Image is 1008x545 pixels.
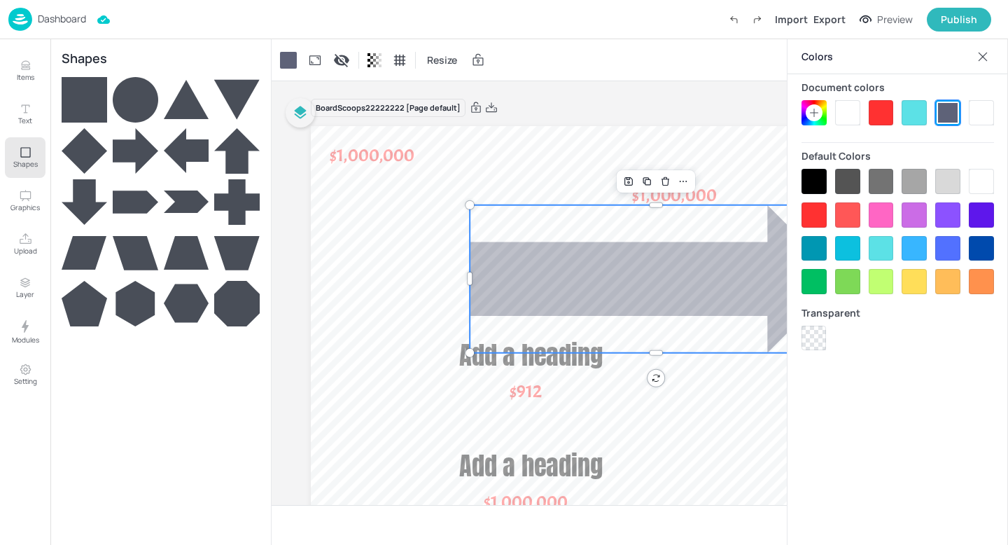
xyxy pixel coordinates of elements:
div: Board Scoops22222222 [Page default] [311,99,465,118]
p: Graphics [10,202,40,212]
label: Redo (Ctrl + Y) [745,8,769,32]
span: Resize [424,53,460,67]
div: Default Colors [801,143,994,169]
span: Add a heading [459,336,603,374]
div: Delete [656,172,674,191]
button: Text [5,94,45,134]
span: $1,000,000 [484,490,568,513]
p: Dashboard [38,14,86,24]
p: Modules [12,335,39,345]
span: $1,000,000 [330,144,414,167]
div: Publish [941,12,977,27]
p: Shapes [13,159,38,169]
img: logo-86c26b7e.jpg [8,8,32,31]
div: Transparent [801,300,994,326]
div: Duplicate [638,172,656,191]
p: Items [17,72,34,82]
div: Save Layout [619,172,638,191]
span: Add a heading [459,446,603,485]
p: Layer [16,289,34,299]
label: Undo (Ctrl + Z) [722,8,745,32]
p: Setting [14,376,37,386]
button: Graphics [5,181,45,221]
button: Modules [5,311,45,352]
button: Layer [5,268,45,308]
p: Upload [14,246,37,256]
button: Preview [851,9,921,30]
button: Items [5,50,45,91]
div: Preview [877,12,913,27]
button: Setting [5,354,45,395]
span: $1,000,000 [632,184,716,207]
div: Import [775,12,808,27]
span: $912 [510,380,542,403]
div: Display condition [330,49,353,71]
button: Publish [927,8,991,32]
div: Document colors [801,74,994,100]
button: Upload [5,224,45,265]
div: Export [813,12,846,27]
div: Shapes [62,53,107,63]
p: Colors [801,40,972,74]
button: Shapes [5,137,45,178]
p: Text [18,116,32,125]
